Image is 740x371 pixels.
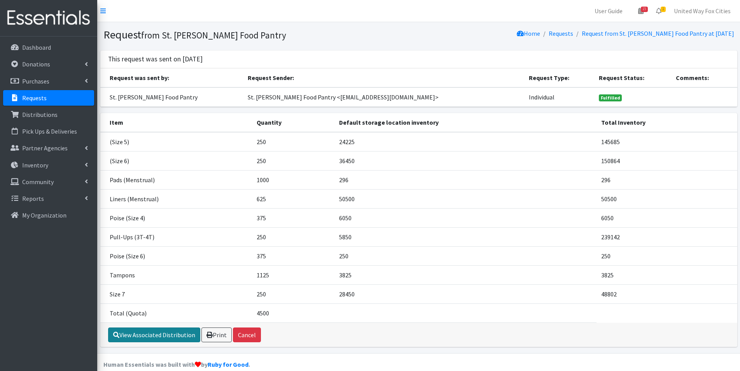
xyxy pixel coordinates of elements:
[22,178,54,186] p: Community
[108,55,203,63] h3: This request was sent on [DATE]
[3,124,94,139] a: Pick Ups & Deliveries
[334,208,597,227] td: 6050
[582,30,734,37] a: Request from St. [PERSON_NAME] Food Pantry at [DATE]
[641,7,648,12] span: 15
[597,189,737,208] td: 50500
[100,208,252,227] td: Poise (Size 4)
[22,161,48,169] p: Inventory
[597,246,737,265] td: 250
[3,174,94,190] a: Community
[334,284,597,303] td: 28450
[233,327,261,342] button: Cancel
[22,211,66,219] p: My Organization
[100,170,252,189] td: Pads (Menstrual)
[334,170,597,189] td: 296
[597,227,737,246] td: 239142
[334,132,597,152] td: 24225
[3,207,94,223] a: My Organization
[588,3,629,19] a: User Guide
[3,191,94,206] a: Reports
[3,157,94,173] a: Inventory
[3,5,94,31] img: HumanEssentials
[252,265,334,284] td: 1125
[103,28,416,42] h1: Request
[252,132,334,152] td: 250
[3,90,94,106] a: Requests
[597,170,737,189] td: 296
[334,227,597,246] td: 5850
[252,303,334,322] td: 4500
[671,68,737,87] th: Comments:
[3,140,94,156] a: Partner Agencies
[517,30,540,37] a: Home
[100,303,252,322] td: Total (Quota)
[243,68,524,87] th: Request Sender:
[100,113,252,132] th: Item
[252,208,334,227] td: 375
[334,151,597,170] td: 36450
[3,107,94,122] a: Distributions
[524,68,594,87] th: Request Type:
[597,151,737,170] td: 150864
[334,265,597,284] td: 3825
[650,3,668,19] a: 1
[22,77,49,85] p: Purchases
[100,151,252,170] td: (Size 6)
[597,265,737,284] td: 3825
[661,7,666,12] span: 1
[100,284,252,303] td: Size 7
[22,94,47,102] p: Requests
[252,246,334,265] td: 375
[597,284,737,303] td: 48802
[524,87,594,107] td: Individual
[334,189,597,208] td: 50500
[100,246,252,265] td: Poise (Size 6)
[632,3,650,19] a: 15
[22,195,44,202] p: Reports
[3,56,94,72] a: Donations
[100,132,252,152] td: (Size 5)
[22,127,77,135] p: Pick Ups & Deliveries
[108,327,200,342] a: View Associated Distribution
[597,113,737,132] th: Total Inventory
[141,30,286,41] small: from St. [PERSON_NAME] Food Pantry
[22,111,58,118] p: Distributions
[597,208,737,227] td: 6050
[252,113,334,132] th: Quantity
[597,132,737,152] td: 145685
[100,87,243,107] td: St. [PERSON_NAME] Food Pantry
[22,144,68,152] p: Partner Agencies
[549,30,573,37] a: Requests
[252,151,334,170] td: 250
[208,361,248,368] a: Ruby for Good
[103,361,250,368] strong: Human Essentials was built with by .
[252,227,334,246] td: 250
[252,284,334,303] td: 250
[100,265,252,284] td: Tampons
[201,327,232,342] a: Print
[334,113,597,132] th: Default storage location inventory
[599,94,622,101] span: Fulfilled
[243,87,524,107] td: St. [PERSON_NAME] Food Pantry <[EMAIL_ADDRESS][DOMAIN_NAME]>
[22,60,50,68] p: Donations
[252,170,334,189] td: 1000
[3,40,94,55] a: Dashboard
[22,44,51,51] p: Dashboard
[668,3,737,19] a: United Way Fox Cities
[252,189,334,208] td: 625
[100,227,252,246] td: Pull-Ups (3T-4T)
[594,68,671,87] th: Request Status:
[100,189,252,208] td: Liners (Menstrual)
[100,68,243,87] th: Request was sent by:
[334,246,597,265] td: 250
[3,73,94,89] a: Purchases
